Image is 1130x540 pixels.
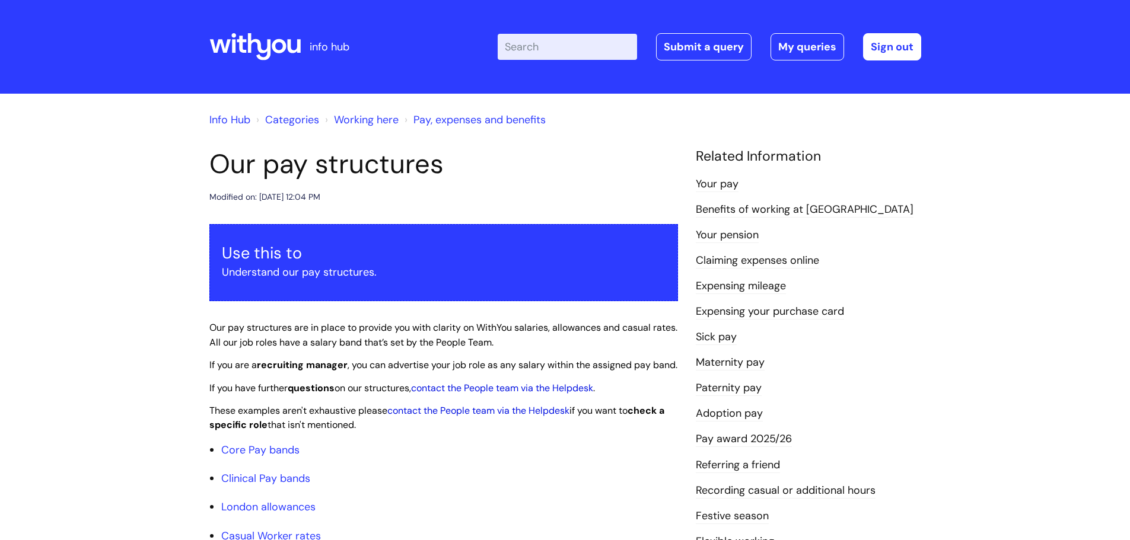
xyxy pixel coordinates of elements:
a: Sick pay [696,330,737,345]
h1: Our pay structures [209,148,678,180]
span: Our pay structures are in place to provide you with clarity on WithYou salaries, allowances and c... [209,321,677,349]
span: If you are a , you can advertise your job role as any salary within the assigned pay band. [209,359,677,371]
a: Expensing your purchase card [696,304,844,319]
a: Paternity pay [696,381,762,396]
p: info hub [310,37,349,56]
a: Adoption pay [696,406,763,421]
span: If you have further on our structures, . [209,382,595,394]
a: Sign out [863,33,921,60]
a: Your pension [696,228,759,243]
div: | - [498,33,921,60]
a: Info Hub [209,113,250,127]
a: Referring a friend [696,458,780,473]
p: Understand our pay structures. [222,263,666,282]
div: Modified on: [DATE] 12:04 PM [209,190,320,205]
a: contact the People team via the Helpdesk [411,382,593,394]
a: Maternity pay [696,355,765,370]
a: Working here [334,113,399,127]
a: Festive season [696,509,769,524]
h4: Related Information [696,148,921,165]
a: Recording casual or additional hours [696,483,876,499]
a: Categories [265,113,319,127]
a: Clinical Pay bands [221,471,310,485]
a: Benefits of working at [GEOGRAPHIC_DATA] [696,202,913,218]
a: Your pay [696,177,739,192]
li: Pay, expenses and benefits [402,110,546,129]
a: Submit a query [656,33,752,60]
a: My queries [771,33,844,60]
li: Working here [322,110,399,129]
h3: Use this to [222,244,666,263]
a: Core Pay bands [221,443,300,457]
a: Expensing mileage [696,279,786,294]
a: Claiming expenses online [696,253,819,269]
strong: recruiting manager [257,359,348,371]
input: Search [498,34,637,60]
li: Solution home [253,110,319,129]
strong: questions [288,382,335,394]
a: London allowances [221,500,316,514]
a: contact the People team via the Helpdesk [387,404,569,417]
a: Pay, expenses and benefits [413,113,546,127]
span: These examples aren't exhaustive please if you want to that isn't mentioned. [209,404,664,432]
a: Pay award 2025/26 [696,432,792,447]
